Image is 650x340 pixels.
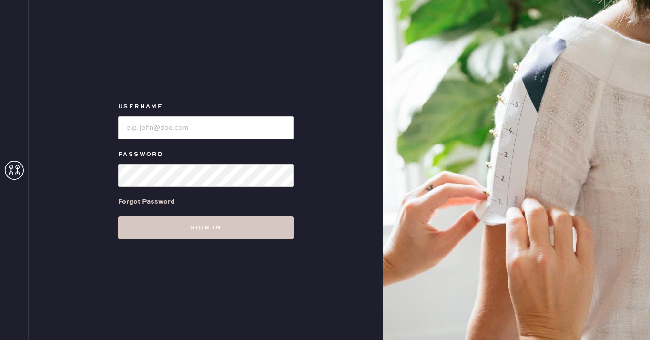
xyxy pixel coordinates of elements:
div: Forgot Password [118,196,175,207]
button: Sign in [118,216,294,239]
label: Username [118,101,294,113]
input: e.g. john@doe.com [118,116,294,139]
a: Forgot Password [118,187,175,216]
label: Password [118,149,294,160]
